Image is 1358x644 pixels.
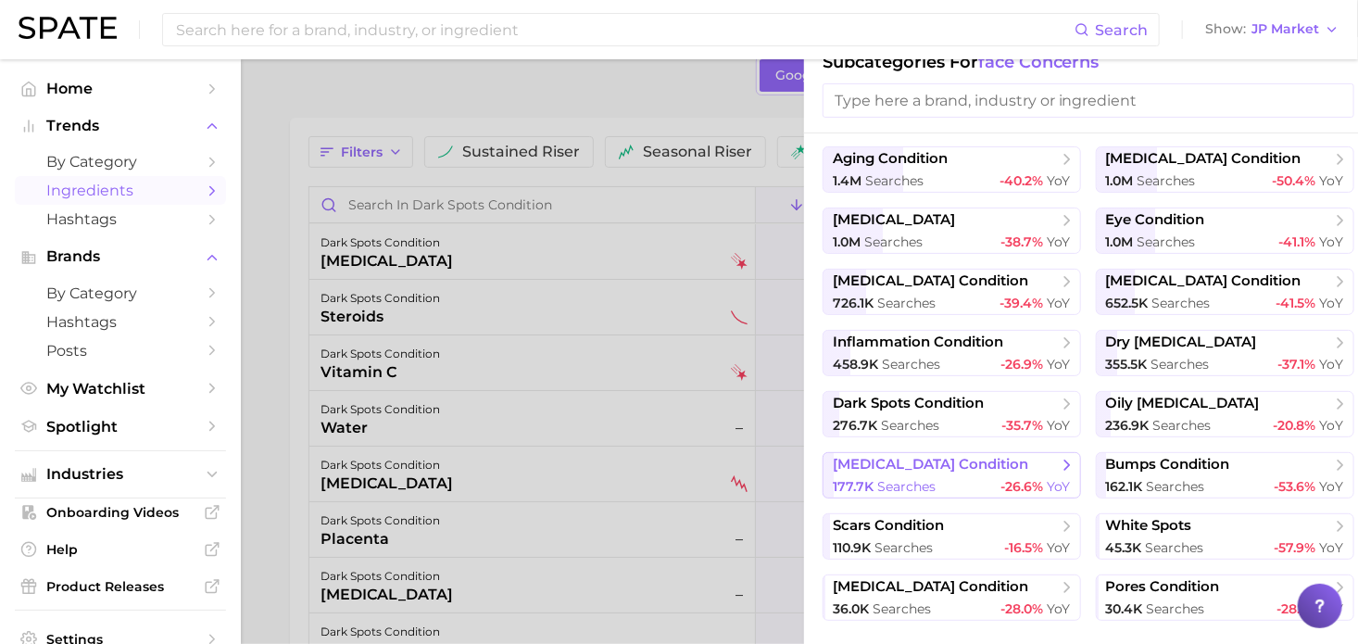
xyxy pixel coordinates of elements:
[1106,578,1220,596] span: pores condition
[15,499,226,526] a: Onboarding Videos
[46,80,195,97] span: Home
[1147,478,1205,495] span: searches
[833,600,869,617] span: 36.0k
[823,391,1081,437] button: dark spots condition276.7k searches-35.7% YoY
[833,478,874,495] span: 177.7k
[823,52,1354,72] h1: Subcategories for
[1278,356,1316,373] span: -37.1%
[46,466,195,483] span: Industries
[1275,539,1316,556] span: -57.9%
[46,182,195,199] span: Ingredients
[823,269,1081,315] button: [MEDICAL_DATA] condition726.1k searches-39.4% YoY
[823,452,1081,499] button: [MEDICAL_DATA] condition177.7k searches-26.6% YoY
[978,52,1100,72] span: face concerns
[15,336,226,365] a: Posts
[1047,539,1071,556] span: YoY
[823,146,1081,193] button: aging condition1.4m searches-40.2% YoY
[1047,356,1071,373] span: YoY
[1000,356,1043,373] span: -26.9%
[1320,234,1344,250] span: YoY
[873,600,931,617] span: searches
[15,205,226,234] a: Hashtags
[823,513,1081,560] button: scars condition110.9k searches-16.5% YoY
[833,578,1028,596] span: [MEDICAL_DATA] condition
[15,412,226,441] a: Spotlight
[15,176,226,205] a: Ingredients
[833,456,1028,474] span: [MEDICAL_DATA] condition
[833,417,877,434] span: 276.7k
[1106,150,1301,168] span: [MEDICAL_DATA] condition
[1320,539,1344,556] span: YoY
[833,172,861,189] span: 1.4m
[1320,295,1344,311] span: YoY
[46,118,195,134] span: Trends
[1096,513,1354,560] button: white spots45.3k searches-57.9% YoY
[1000,600,1043,617] span: -28.0%
[833,211,955,229] span: [MEDICAL_DATA]
[833,272,1028,290] span: [MEDICAL_DATA] condition
[823,575,1081,621] button: [MEDICAL_DATA] condition36.0k searches-28.0% YoY
[1276,295,1316,311] span: -41.5%
[1320,356,1344,373] span: YoY
[46,284,195,302] span: by Category
[1273,172,1316,189] span: -50.4%
[1096,575,1354,621] button: pores condition30.4k searches-28.1% YoY
[823,330,1081,376] button: inflammation condition458.9k searches-26.9% YoY
[1047,234,1071,250] span: YoY
[1001,417,1043,434] span: -35.7%
[46,248,195,265] span: Brands
[1096,208,1354,254] button: eye condition1.0m searches-41.1% YoY
[46,380,195,398] span: My Watchlist
[833,295,874,311] span: 726.1k
[823,208,1081,254] button: [MEDICAL_DATA]1.0m searches-38.7% YoY
[46,342,195,360] span: Posts
[15,461,226,488] button: Industries
[15,308,226,336] a: Hashtags
[833,356,878,373] span: 458.9k
[865,172,924,189] span: searches
[1047,172,1071,189] span: YoY
[833,395,984,412] span: dark spots condition
[1138,172,1196,189] span: searches
[874,539,933,556] span: searches
[1000,295,1043,311] span: -39.4%
[15,112,226,140] button: Trends
[1095,21,1148,39] span: Search
[15,573,226,600] a: Product Releases
[1106,234,1134,250] span: 1.0m
[1004,539,1043,556] span: -16.5%
[881,417,939,434] span: searches
[1138,234,1196,250] span: searches
[46,313,195,331] span: Hashtags
[1274,417,1316,434] span: -20.8%
[877,295,936,311] span: searches
[1106,395,1260,412] span: oily [MEDICAL_DATA]
[1047,478,1071,495] span: YoY
[15,279,226,308] a: by Category
[15,74,226,103] a: Home
[1096,146,1354,193] button: [MEDICAL_DATA] condition1.0m searches-50.4% YoY
[1106,478,1143,495] span: 162.1k
[1146,539,1204,556] span: searches
[1279,234,1316,250] span: -41.1%
[1151,356,1210,373] span: searches
[1106,517,1192,535] span: white spots
[46,210,195,228] span: Hashtags
[1047,417,1071,434] span: YoY
[1106,295,1149,311] span: 652.5k
[1106,334,1257,351] span: dry [MEDICAL_DATA]
[1096,452,1354,499] button: bumps condition162.1k searches-53.6% YoY
[1047,295,1071,311] span: YoY
[833,150,948,168] span: aging condition
[46,541,195,558] span: Help
[1106,539,1142,556] span: 45.3k
[1205,24,1246,34] span: Show
[46,578,195,595] span: Product Releases
[1106,172,1134,189] span: 1.0m
[823,83,1354,118] input: Type here a brand, industry or ingredient
[15,536,226,563] a: Help
[1106,272,1301,290] span: [MEDICAL_DATA] condition
[1096,330,1354,376] button: dry [MEDICAL_DATA]355.5k searches-37.1% YoY
[19,17,117,39] img: SPATE
[174,14,1075,45] input: Search here for a brand, industry, or ingredient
